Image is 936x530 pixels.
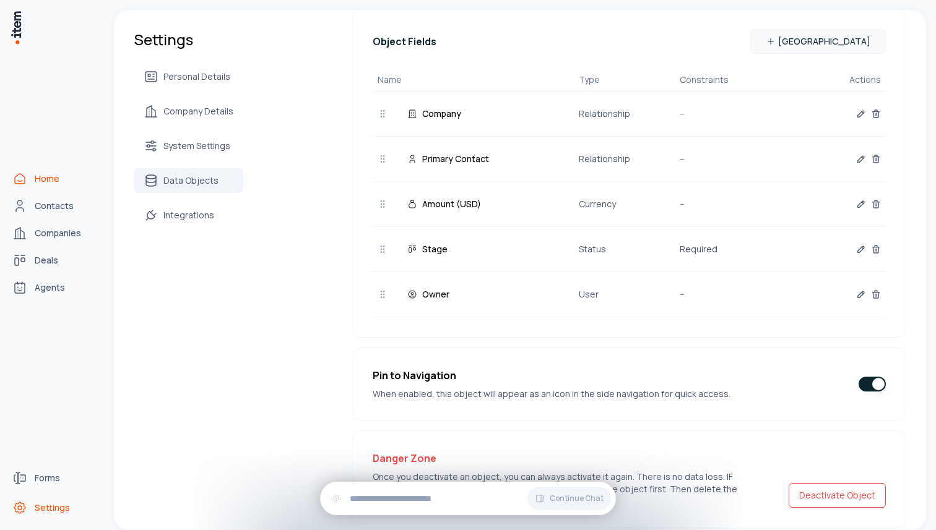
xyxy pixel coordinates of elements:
p: Type [579,74,680,86]
span: Home [35,173,59,185]
button: [GEOGRAPHIC_DATA] [750,29,886,54]
span: Agents [35,281,65,294]
p: -- [680,107,781,121]
h4: Object Fields [373,34,436,49]
p: -- [680,288,781,301]
a: Home [7,166,102,191]
p: Currency [579,197,680,211]
span: System Settings [163,140,230,152]
p: Name [378,74,579,86]
p: When enabled, this object will appear as an icon in the side navigation for quick access. [373,388,744,400]
span: Continue Chat [550,494,604,503]
a: Contacts [7,194,102,218]
span: Deals [35,254,58,267]
p: Relationship [579,107,680,121]
p: Actions [780,74,881,86]
p: Owner [422,288,449,301]
a: deals [7,248,102,273]
a: Company Details [134,99,243,124]
h1: Settings [134,30,243,49]
p: Stage [422,242,448,256]
a: Settings [7,495,102,520]
span: Personal Details [163,71,230,83]
p: Amount (USD) [422,197,481,211]
p: User [579,288,680,301]
span: Integrations [163,209,214,221]
p: Status [579,242,680,256]
a: Integrations [134,203,243,228]
a: Agents [7,275,102,300]
a: Forms [7,466,102,490]
span: Company Details [163,105,233,118]
h4: Pin to Navigation [373,368,744,383]
p: Relationship [579,152,680,166]
span: Data Objects [163,174,219,187]
span: Settings [35,502,70,514]
h4: Danger Zone [373,451,744,466]
button: Continue Chat [527,487,611,510]
span: Contacts [35,200,74,212]
p: -- [680,152,781,166]
button: Deactivate Object [789,483,886,508]
a: Companies [7,221,102,246]
p: Required [680,242,781,256]
p: Company [422,107,461,121]
p: Primary Contact [422,152,489,166]
a: System Settings [134,134,243,158]
p: Once you deactivate an object, you can always activate it again. There is no data loss. IF you wa... [373,471,744,508]
a: Data Objects [134,168,243,193]
span: Forms [35,472,60,484]
span: Companies [35,227,81,239]
div: Continue Chat [320,482,616,515]
img: Item Brain Logo [10,10,22,45]
p: -- [680,197,781,211]
a: Personal Details [134,64,243,89]
p: Constraints [680,74,781,86]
